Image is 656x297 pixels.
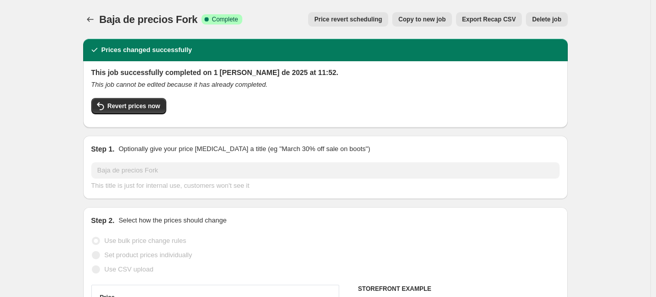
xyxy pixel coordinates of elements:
h6: STOREFRONT EXAMPLE [358,285,560,293]
button: Price change jobs [83,12,97,27]
span: Export Recap CSV [462,15,516,23]
span: Delete job [532,15,561,23]
h2: Step 2. [91,215,115,226]
span: Complete [212,15,238,23]
button: Revert prices now [91,98,166,114]
span: This title is just for internal use, customers won't see it [91,182,249,189]
p: Select how the prices should change [118,215,226,226]
h2: Prices changed successfully [102,45,192,55]
button: Copy to new job [392,12,452,27]
span: Baja de precios Fork [99,14,198,25]
p: Optionally give your price [MEDICAL_DATA] a title (eg "March 30% off sale on boots") [118,144,370,154]
h2: Step 1. [91,144,115,154]
h2: This job successfully completed on 1 [PERSON_NAME] de 2025 at 11:52. [91,67,560,78]
button: Export Recap CSV [456,12,522,27]
button: Delete job [526,12,567,27]
span: Revert prices now [108,102,160,110]
button: Price revert scheduling [308,12,388,27]
span: Copy to new job [398,15,446,23]
input: 30% off holiday sale [91,162,560,179]
span: Set product prices individually [105,251,192,259]
span: Price revert scheduling [314,15,382,23]
span: Use bulk price change rules [105,237,186,244]
span: Use CSV upload [105,265,154,273]
i: This job cannot be edited because it has already completed. [91,81,268,88]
